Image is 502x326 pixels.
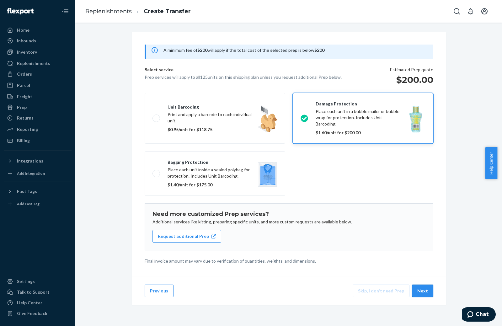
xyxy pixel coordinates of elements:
[17,171,45,176] div: Add Integration
[390,67,433,73] p: Estimated Prep quote
[17,158,43,164] div: Integrations
[4,69,72,79] a: Orders
[197,47,207,53] b: $200
[464,5,477,18] button: Open notifications
[145,67,342,74] p: Select service
[4,287,72,297] button: Talk to Support
[80,2,196,21] ol: breadcrumbs
[17,126,38,132] div: Reporting
[17,71,32,77] div: Orders
[4,298,72,308] a: Help Center
[4,113,72,123] a: Returns
[17,94,32,100] div: Freight
[4,58,72,68] a: Replenishments
[144,8,191,15] a: Create Transfer
[17,60,50,67] div: Replenishments
[145,285,174,297] button: Previous
[478,5,491,18] button: Open account menu
[17,310,47,317] div: Give Feedback
[353,285,409,297] button: Skip, I don't need Prep
[17,278,35,285] div: Settings
[4,36,72,46] a: Inbounds
[17,82,30,88] div: Parcel
[4,80,72,90] a: Parcel
[412,285,433,297] button: Next
[17,300,42,306] div: Help Center
[152,219,425,225] p: Additional services like kitting, preparing specific units, and more custom requests are availabl...
[4,156,72,166] button: Integrations
[59,5,72,18] button: Close Navigation
[4,276,72,286] a: Settings
[4,136,72,146] a: Billing
[4,308,72,318] button: Give Feedback
[17,188,37,195] div: Fast Tags
[163,47,324,53] span: A minimum fee of will apply if the total cost of the selected prep is below
[4,47,72,57] a: Inventory
[314,47,324,53] b: $200
[152,230,221,243] button: Request additional Prep
[4,92,72,102] a: Freight
[17,201,40,206] div: Add Fast Tag
[462,307,496,323] iframe: Opens a widget where you can chat to one of our agents
[4,199,72,209] a: Add Fast Tag
[4,186,72,196] button: Fast Tags
[17,115,34,121] div: Returns
[17,38,36,44] div: Inbounds
[17,137,30,144] div: Billing
[85,8,132,15] a: Replenishments
[145,258,433,264] p: Final invoice amount may vary due to verification of quantities, weights, and dimensions.
[4,124,72,134] a: Reporting
[4,102,72,112] a: Prep
[4,25,72,35] a: Home
[152,211,425,217] h1: Need more customized Prep services?
[17,27,29,33] div: Home
[390,74,433,85] h1: $200.00
[451,5,463,18] button: Open Search Box
[7,8,34,14] img: Flexport logo
[485,147,497,179] button: Help Center
[17,49,37,55] div: Inventory
[17,289,50,295] div: Talk to Support
[4,168,72,179] a: Add Integration
[17,104,27,110] div: Prep
[145,74,342,80] p: Prep services will apply to all 125 units on this shipping plan unless you request additional Pre...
